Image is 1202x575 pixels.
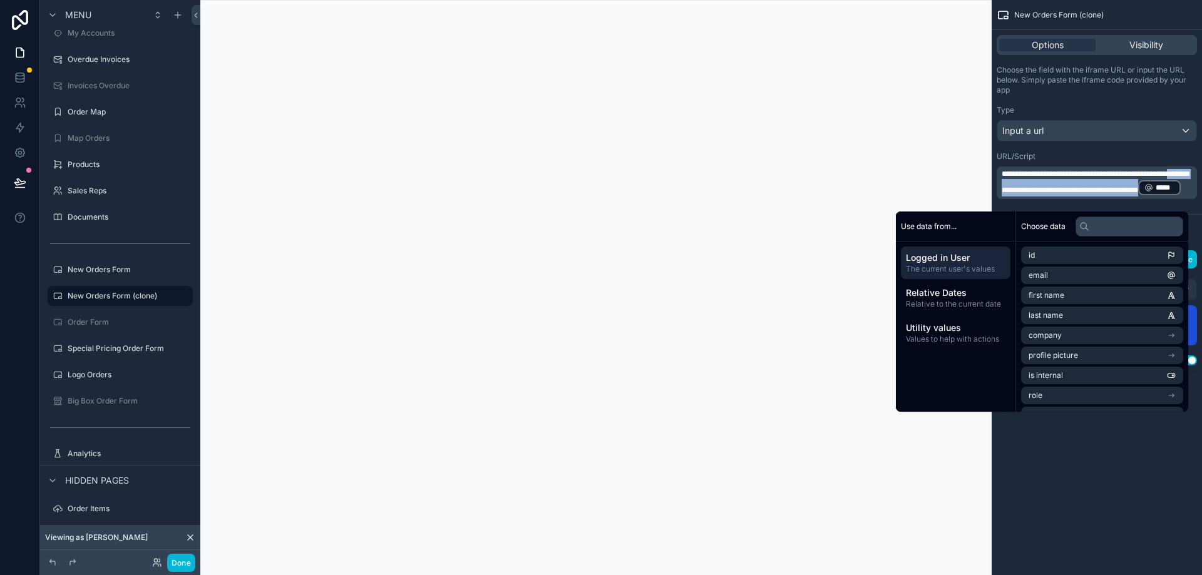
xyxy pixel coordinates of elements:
[167,554,195,572] button: Done
[68,343,190,354] label: Special Pricing Order Form
[68,370,190,380] label: Logo Orders
[48,181,193,201] a: Sales Reps
[68,449,190,459] label: Analytics
[68,54,190,64] label: Overdue Invoices
[48,207,193,227] a: Documents
[997,105,1014,115] label: Type
[45,532,148,542] span: Viewing as [PERSON_NAME]
[48,23,193,43] a: My Accounts
[906,252,1005,264] span: Logged in User
[906,322,1005,334] span: Utility values
[65,474,129,487] span: Hidden pages
[1002,125,1044,137] span: Input a url
[68,107,190,117] label: Order Map
[906,299,1005,309] span: Relative to the current date
[48,338,193,359] a: Special Pricing Order Form
[997,166,1197,199] div: scrollable content
[68,504,190,514] label: Order Items
[68,186,190,196] label: Sales Reps
[997,65,1197,95] p: Choose the field with the iframe URL or input the URL below. Simply paste the iframe code provide...
[65,9,91,21] span: Menu
[68,317,190,327] label: Order Form
[68,28,190,38] label: My Accounts
[68,160,190,170] label: Products
[68,265,190,275] label: New Orders Form
[48,102,193,122] a: Order Map
[48,49,193,69] a: Overdue Invoices
[1129,39,1163,51] span: Visibility
[1032,39,1064,51] span: Options
[48,499,193,519] a: Order Items
[48,365,193,385] a: Logo Orders
[906,287,1005,299] span: Relative Dates
[1021,221,1066,232] span: Choose data
[48,76,193,96] a: Invoices Overdue
[68,291,185,301] label: New Orders Form (clone)
[48,391,193,411] a: Big Box Order Form
[68,81,190,91] label: Invoices Overdue
[48,155,193,175] a: Products
[896,242,1015,354] div: scrollable content
[906,334,1005,344] span: Values to help with actions
[997,151,1035,161] label: URL/Script
[68,212,190,222] label: Documents
[48,312,193,332] a: Order Form
[48,286,193,306] a: New Orders Form (clone)
[68,396,190,406] label: Big Box Order Form
[997,120,1197,141] button: Input a url
[48,128,193,148] a: Map Orders
[48,260,193,280] a: New Orders Form
[48,444,193,464] a: Analytics
[68,133,190,143] label: Map Orders
[1014,10,1104,20] span: New Orders Form (clone)
[906,264,1005,274] span: The current user's values
[901,221,957,232] span: Use data from...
